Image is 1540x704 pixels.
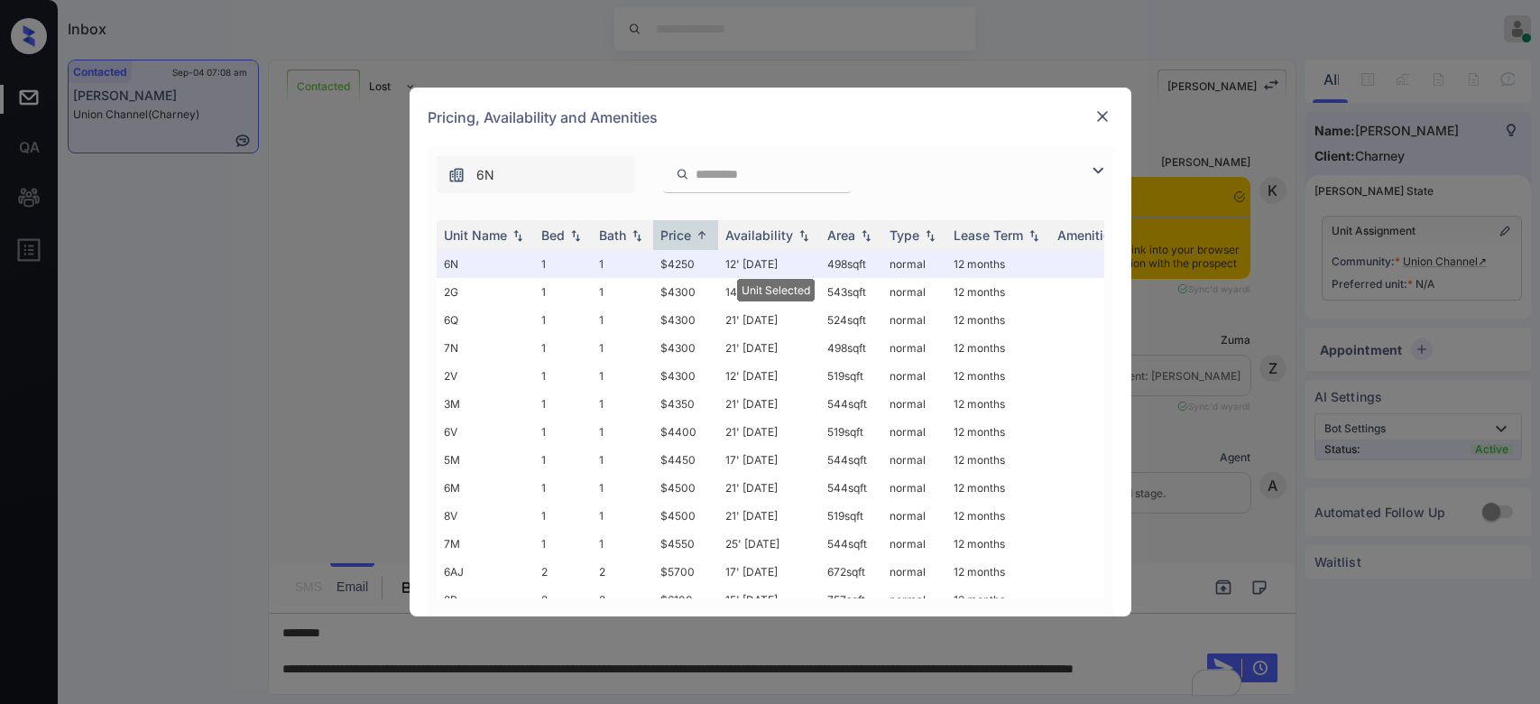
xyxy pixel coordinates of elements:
td: 12 months [946,446,1050,474]
td: 1 [592,446,653,474]
td: normal [882,558,946,586]
td: 6N [437,250,534,278]
td: 2 [534,558,592,586]
td: $4250 [653,250,718,278]
td: 1 [592,334,653,362]
td: 1 [534,362,592,390]
img: sorting [921,229,939,242]
div: Price [660,227,691,243]
td: 12 months [946,306,1050,334]
img: sorting [857,229,875,242]
td: $4300 [653,278,718,306]
td: 1 [592,250,653,278]
td: 12 months [946,334,1050,362]
td: 21' [DATE] [718,334,820,362]
td: 6V [437,418,534,446]
td: 7N [437,334,534,362]
td: normal [882,278,946,306]
td: $4550 [653,530,718,558]
td: 21' [DATE] [718,390,820,418]
td: normal [882,418,946,446]
td: 12 months [946,586,1050,614]
td: normal [882,474,946,502]
td: 1 [534,474,592,502]
td: $5700 [653,558,718,586]
td: $4350 [653,390,718,418]
td: 25' [DATE] [718,530,820,558]
td: 498 sqft [820,250,882,278]
div: Availability [725,227,793,243]
td: 543 sqft [820,278,882,306]
div: Bath [599,227,626,243]
td: 12 months [946,390,1050,418]
td: 21' [DATE] [718,474,820,502]
td: $4400 [653,418,718,446]
td: 1 [534,334,592,362]
td: 17' [DATE] [718,446,820,474]
td: 524 sqft [820,306,882,334]
td: 1 [592,418,653,446]
td: normal [882,306,946,334]
td: 1 [534,250,592,278]
img: sorting [567,229,585,242]
span: 6N [476,165,494,185]
td: 2 [592,586,653,614]
td: 14' [DATE] [718,278,820,306]
td: normal [882,250,946,278]
td: 2G [437,278,534,306]
td: 544 sqft [820,446,882,474]
td: 17' [DATE] [718,558,820,586]
td: 1 [592,306,653,334]
td: 498 sqft [820,334,882,362]
div: Bed [541,227,565,243]
td: 2 [534,586,592,614]
td: 1 [592,502,653,530]
img: close [1093,107,1111,125]
img: icon-zuma [1087,160,1109,181]
td: normal [882,446,946,474]
div: Pricing, Availability and Amenities [410,88,1131,147]
img: sorting [693,228,711,242]
td: normal [882,362,946,390]
td: 1 [534,306,592,334]
td: $4300 [653,362,718,390]
img: sorting [509,229,527,242]
td: $4450 [653,446,718,474]
td: 12 months [946,530,1050,558]
td: 544 sqft [820,474,882,502]
td: 519 sqft [820,418,882,446]
td: 12' [DATE] [718,362,820,390]
td: 1 [592,278,653,306]
td: 12' [DATE] [718,250,820,278]
td: 21' [DATE] [718,306,820,334]
div: Area [827,227,855,243]
td: 12 months [946,278,1050,306]
td: 519 sqft [820,502,882,530]
td: 1 [534,502,592,530]
img: sorting [795,229,813,242]
div: Amenities [1057,227,1118,243]
td: 12 months [946,418,1050,446]
td: 672 sqft [820,558,882,586]
td: 12 months [946,502,1050,530]
td: 1 [592,390,653,418]
td: 1 [534,278,592,306]
td: $4500 [653,474,718,502]
img: icon-zuma [447,166,466,184]
td: 6M [437,474,534,502]
td: 8V [437,502,534,530]
td: 1 [534,390,592,418]
td: $4300 [653,306,718,334]
td: 2V [437,362,534,390]
td: 12 months [946,474,1050,502]
td: 5M [437,446,534,474]
td: 3M [437,390,534,418]
td: 2P [437,586,534,614]
td: 12 months [946,558,1050,586]
td: 12 months [946,362,1050,390]
img: icon-zuma [676,166,689,182]
td: 544 sqft [820,530,882,558]
td: 6AJ [437,558,534,586]
div: Unit Name [444,227,507,243]
td: 2 [592,558,653,586]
